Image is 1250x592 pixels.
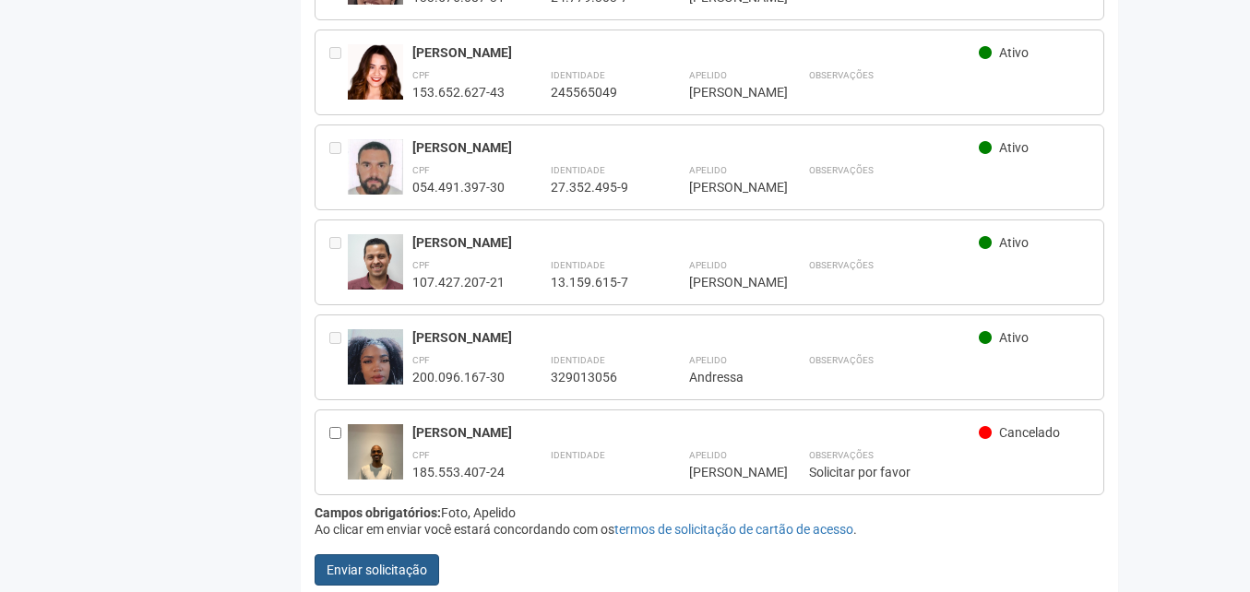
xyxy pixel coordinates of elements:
[329,44,348,101] div: Entre em contato com a Aministração para solicitar o cancelamento ou 2a via
[551,70,605,80] strong: Identidade
[551,179,643,195] div: 27.352.495-9
[809,260,874,270] strong: Observações
[999,235,1029,250] span: Ativo
[999,45,1029,60] span: Ativo
[412,329,980,346] div: [PERSON_NAME]
[689,165,727,175] strong: Apelido
[809,355,874,365] strong: Observações
[689,179,763,195] div: [PERSON_NAME]
[809,464,1090,480] div: Solicitar por favor
[329,139,348,195] div: Entre em contato com a Aministração para solicitar o cancelamento ou 2a via
[412,179,505,195] div: 054.491.397-30
[412,274,505,290] div: 107.427.207-21
[551,450,605,460] strong: Identidade
[412,84,505,101] div: 153.652.627-43
[315,505,441,520] strong: Campos obrigatórios:
[412,260,430,270] strong: CPF
[999,140,1029,155] span: Ativo
[809,70,874,80] strong: Observações
[999,330,1029,345] span: Ativo
[551,260,605,270] strong: Identidade
[412,464,505,480] div: 185.553.407-24
[412,165,430,175] strong: CPF
[329,329,348,385] div: Entre em contato com a Aministração para solicitar o cancelamento ou 2a via
[809,450,874,460] strong: Observações
[315,504,1105,521] div: Foto, Apelido
[348,44,403,118] img: user.jpg
[689,369,763,385] div: Andressa
[412,355,430,365] strong: CPF
[348,329,403,407] img: user.jpg
[689,260,727,270] strong: Apelido
[689,464,763,480] div: [PERSON_NAME]
[999,425,1060,440] span: Cancelado
[551,274,643,290] div: 13.159.615-7
[412,139,980,156] div: [PERSON_NAME]
[551,165,605,175] strong: Identidade
[689,70,727,80] strong: Apelido
[689,450,727,460] strong: Apelido
[689,274,763,290] div: [PERSON_NAME]
[689,355,727,365] strong: Apelido
[412,70,430,80] strong: CPF
[412,424,980,441] div: [PERSON_NAME]
[412,234,980,251] div: [PERSON_NAME]
[329,234,348,290] div: Entre em contato com a Aministração para solicitar o cancelamento ou 2a via
[348,424,403,498] img: user.jpg
[614,522,853,537] a: termos de solicitação de cartão de acesso
[348,234,403,308] img: user.jpg
[412,44,980,61] div: [PERSON_NAME]
[551,84,643,101] div: 245565049
[412,369,505,385] div: 200.096.167-30
[315,521,1105,538] div: Ao clicar em enviar você estará concordando com os .
[315,554,439,586] button: Enviar solicitação
[809,165,874,175] strong: Observações
[348,139,403,211] img: user.jpg
[551,355,605,365] strong: Identidade
[412,450,430,460] strong: CPF
[689,84,763,101] div: [PERSON_NAME]
[551,369,643,385] div: 329013056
